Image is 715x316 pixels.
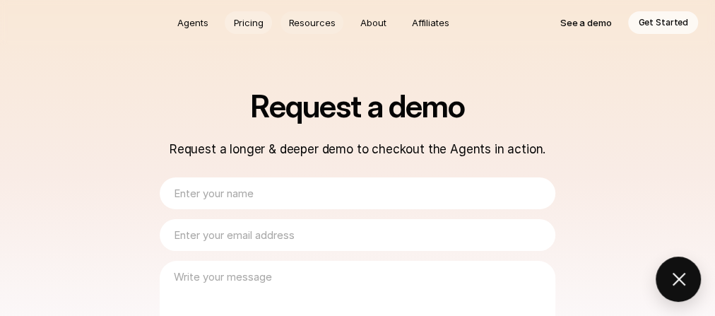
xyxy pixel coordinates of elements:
[360,16,386,30] p: About
[403,11,458,34] a: Affiliates
[352,11,394,34] a: About
[160,177,555,209] input: Enter your name
[289,16,336,30] p: Resources
[628,11,698,34] a: Get Started
[233,16,263,30] p: Pricing
[560,16,612,30] p: See a demo
[412,16,449,30] p: Affiliates
[280,11,344,34] a: Resources
[169,11,216,34] a: Agents
[129,89,586,123] h1: Request a demo
[160,140,555,158] p: Request a longer & deeper demo to checkout the Agents in action.
[160,219,555,251] input: Enter your email address
[550,11,622,34] a: See a demo
[638,16,688,30] p: Get Started
[177,16,208,30] p: Agents
[225,11,271,34] a: Pricing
